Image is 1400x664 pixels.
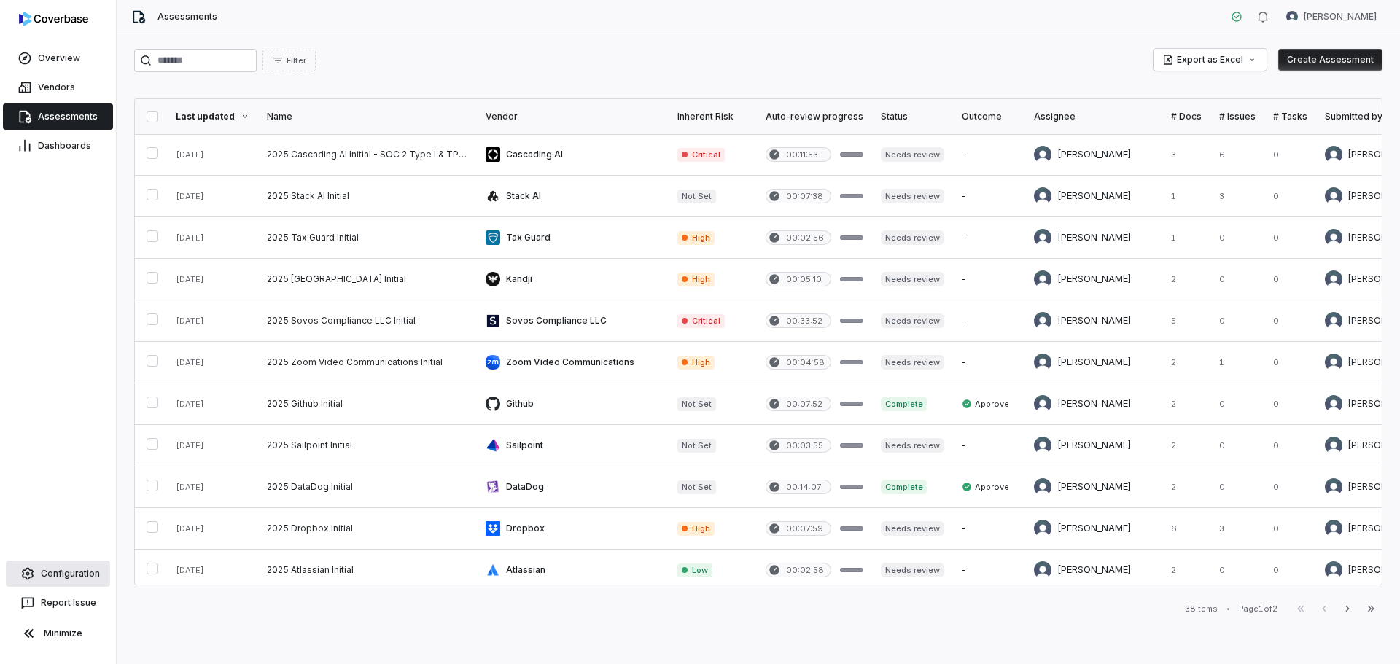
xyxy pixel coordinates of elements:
a: Overview [3,45,113,71]
img: logo-D7KZi-bG.svg [19,12,88,26]
span: Configuration [41,568,100,579]
td: - [953,259,1025,300]
span: Dashboards [38,140,91,152]
a: Assessments [3,103,113,130]
img: Gerald Pe avatar [1034,146,1051,163]
span: [PERSON_NAME] [1304,11,1377,23]
img: Gerald Pe avatar [1325,146,1342,163]
img: Gerald Pe avatar [1325,270,1342,288]
div: Auto-review progress [766,111,863,122]
td: - [953,300,1025,342]
div: Last updated [176,111,249,122]
div: Assignee [1034,111,1154,122]
button: Report Issue [6,590,110,616]
span: Report Issue [41,597,96,609]
span: Assessments [157,11,217,23]
td: - [953,425,1025,466]
span: Overview [38,52,80,64]
div: Inherent Risk [677,111,748,122]
div: Vendor [486,111,660,122]
td: - [953,217,1025,259]
div: # Tasks [1273,111,1307,122]
span: Assessments [38,111,98,122]
img: Gerald Pe avatar [1325,395,1342,413]
div: Outcome [962,111,1016,122]
img: Gerald Pe avatar [1325,478,1342,496]
td: - [953,176,1025,217]
img: Gerald Pe avatar [1325,561,1342,579]
div: 38 items [1185,604,1218,614]
td: - [953,134,1025,176]
div: # Issues [1219,111,1256,122]
div: • [1226,604,1230,614]
button: Export as Excel [1154,49,1267,71]
img: Gerald Pe avatar [1034,229,1051,246]
img: Gerald Pe avatar [1034,187,1051,205]
td: - [953,342,1025,383]
img: Gerald Pe avatar [1034,270,1051,288]
div: Status [881,111,944,122]
img: Gerald Pe avatar [1325,229,1342,246]
img: Scott McMichael avatar [1286,11,1298,23]
div: Page 1 of 2 [1239,604,1277,614]
img: Gerald Pe avatar [1034,354,1051,371]
button: Scott McMichael avatar[PERSON_NAME] [1277,6,1385,28]
img: Gerald Pe avatar [1034,437,1051,454]
button: Create Assessment [1278,49,1382,71]
img: Gerald Pe avatar [1034,520,1051,537]
img: Gerald Pe avatar [1325,354,1342,371]
button: Filter [262,50,316,71]
a: Dashboards [3,133,113,159]
img: Gerald Pe avatar [1034,395,1051,413]
img: Gerald Pe avatar [1325,187,1342,205]
span: Minimize [44,628,82,639]
img: Gerald Pe avatar [1034,561,1051,579]
a: Vendors [3,74,113,101]
span: Vendors [38,82,75,93]
div: Name [267,111,468,122]
img: Gerald Pe avatar [1325,312,1342,329]
img: Gerald Pe avatar [1325,437,1342,454]
img: Gerald Pe avatar [1034,312,1051,329]
td: - [953,550,1025,591]
td: - [953,508,1025,550]
img: Gerald Pe avatar [1325,520,1342,537]
button: Minimize [6,619,110,648]
div: # Docs [1171,111,1202,122]
a: Configuration [6,561,110,587]
img: Gerald Pe avatar [1034,478,1051,496]
span: Filter [287,55,306,66]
